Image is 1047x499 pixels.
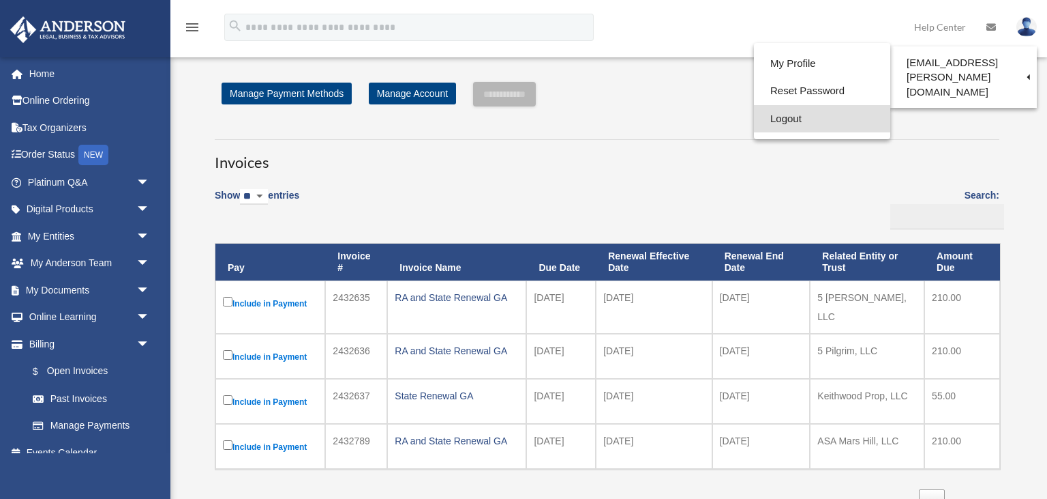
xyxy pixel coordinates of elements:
a: Manage Account [369,83,456,104]
h3: Invoices [215,139,999,173]
th: Invoice #: activate to sort column ascending [325,244,387,281]
div: RA and State Renewal GA [395,288,519,307]
input: Include in Payment [223,440,232,450]
img: User Pic [1016,17,1037,37]
td: [DATE] [526,281,596,334]
td: [DATE] [596,379,712,424]
td: 210.00 [924,334,1000,379]
a: $Open Invoices [19,358,157,386]
th: Pay: activate to sort column descending [215,244,325,281]
span: arrow_drop_down [136,196,164,224]
div: NEW [78,145,108,165]
a: My Documentsarrow_drop_down [10,276,170,304]
a: Tax Organizers [10,114,170,141]
th: Invoice Name: activate to sort column ascending [387,244,526,281]
td: [DATE] [596,281,712,334]
label: Search: [885,187,999,229]
td: ASA Mars Hill, LLC [810,424,924,469]
img: Anderson Advisors Platinum Portal [6,16,130,43]
td: 5 Pilgrim, LLC [810,334,924,379]
a: Platinum Q&Aarrow_drop_down [10,169,170,196]
th: Renewal Effective Date: activate to sort column ascending [596,244,712,281]
td: Keithwood Prop, LLC [810,379,924,424]
a: Manage Payment Methods [222,83,352,104]
span: arrow_drop_down [136,330,164,358]
td: 210.00 [924,281,1000,334]
span: $ [40,363,47,380]
div: RA and State Renewal GA [395,341,519,360]
th: Related Entity or Trust: activate to sort column ascending [810,244,924,281]
th: Due Date: activate to sort column ascending [526,244,596,281]
a: Billingarrow_drop_down [10,330,164,358]
span: arrow_drop_down [136,223,164,251]
td: [DATE] [712,379,810,424]
input: Include in Payment [223,350,232,360]
a: [EMAIL_ADDRESS][PERSON_NAME][DOMAIN_NAME] [890,50,1037,104]
a: My Entitiesarrow_drop_down [10,223,170,250]
td: 210.00 [924,424,1000,469]
td: [DATE] [526,334,596,379]
td: 2432637 [325,379,387,424]
label: Show entries [215,187,299,218]
input: Include in Payment [223,297,232,306]
input: Include in Payment [223,395,232,405]
td: 2432635 [325,281,387,334]
td: [DATE] [712,424,810,469]
td: [DATE] [526,379,596,424]
a: Events Calendar [10,439,170,466]
label: Include in Payment [223,347,318,365]
a: Order StatusNEW [10,141,170,169]
span: arrow_drop_down [136,276,164,304]
span: arrow_drop_down [136,304,164,332]
th: Renewal End Date: activate to sort column ascending [712,244,810,281]
a: Past Invoices [19,385,164,412]
label: Include in Payment [223,438,318,455]
td: [DATE] [596,424,712,469]
i: search [228,18,243,33]
td: 55.00 [924,379,1000,424]
a: Digital Productsarrow_drop_down [10,196,170,223]
a: Online Ordering [10,87,170,115]
a: Manage Payments [19,412,164,440]
a: Home [10,60,170,87]
a: Online Learningarrow_drop_down [10,304,170,331]
td: [DATE] [712,281,810,334]
span: arrow_drop_down [136,250,164,278]
td: 2432636 [325,334,387,379]
label: Include in Payment [223,294,318,312]
span: arrow_drop_down [136,169,164,197]
div: RA and State Renewal GA [395,431,519,451]
label: Include in Payment [223,393,318,410]
td: [DATE] [596,334,712,379]
a: Reset Password [754,77,890,105]
td: 2432789 [325,424,387,469]
td: [DATE] [712,334,810,379]
i: menu [184,19,200,35]
a: Logout [754,105,890,133]
a: menu [184,24,200,35]
input: Search: [890,204,1004,230]
a: My Profile [754,50,890,78]
div: State Renewal GA [395,386,519,405]
td: [DATE] [526,424,596,469]
th: Amount Due: activate to sort column ascending [924,244,1000,281]
a: My Anderson Teamarrow_drop_down [10,250,170,277]
select: Showentries [240,189,268,205]
td: 5 [PERSON_NAME], LLC [810,281,924,334]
